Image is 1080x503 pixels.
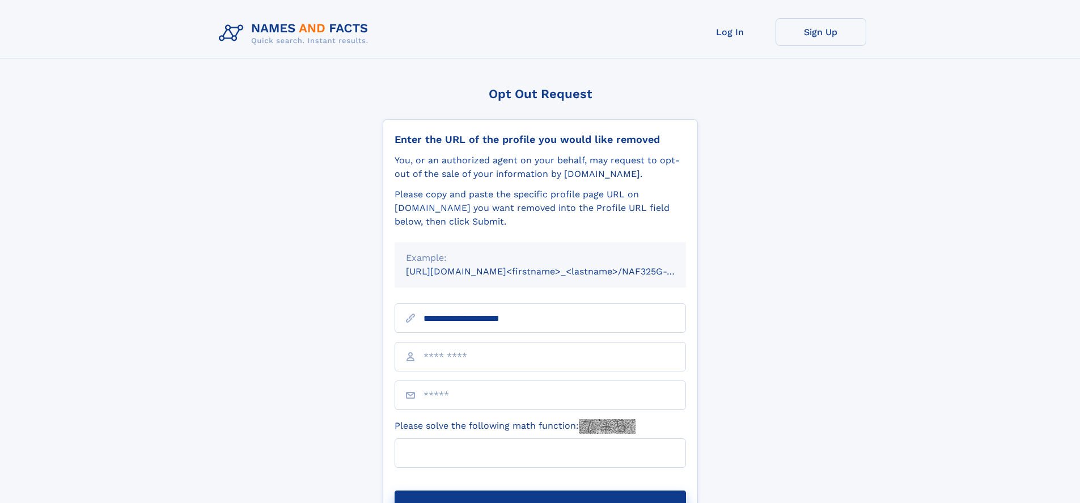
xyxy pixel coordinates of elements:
div: Please copy and paste the specific profile page URL on [DOMAIN_NAME] you want removed into the Pr... [395,188,686,229]
img: Logo Names and Facts [214,18,378,49]
a: Log In [685,18,776,46]
div: Opt Out Request [383,87,698,101]
small: [URL][DOMAIN_NAME]<firstname>_<lastname>/NAF325G-xxxxxxxx [406,266,708,277]
div: Example: [406,251,675,265]
label: Please solve the following math function: [395,419,636,434]
div: You, or an authorized agent on your behalf, may request to opt-out of the sale of your informatio... [395,154,686,181]
a: Sign Up [776,18,866,46]
div: Enter the URL of the profile you would like removed [395,133,686,146]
